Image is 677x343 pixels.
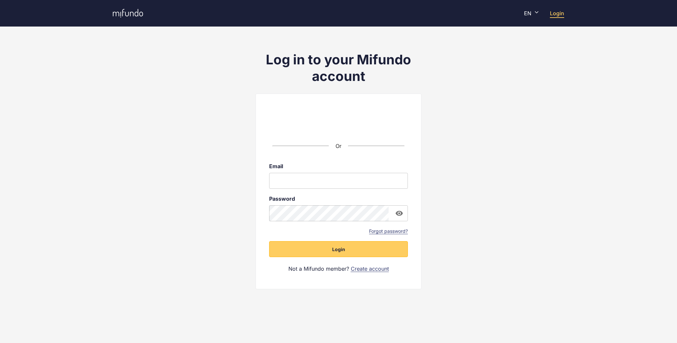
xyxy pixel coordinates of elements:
a: Login [550,10,564,17]
span: Or [336,143,341,149]
a: Create account [351,265,389,272]
div: EN [524,10,539,17]
a: Forgot password? [369,228,408,235]
span: Login [332,246,345,253]
label: Email [269,163,408,170]
h1: Log in to your Mifundo account [256,51,421,85]
button: Login [269,241,408,257]
label: Password [269,195,408,202]
span: Not a Mifundo member? [288,265,349,272]
iframe: Sisselogimine Google'i nupu abil [282,115,395,130]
